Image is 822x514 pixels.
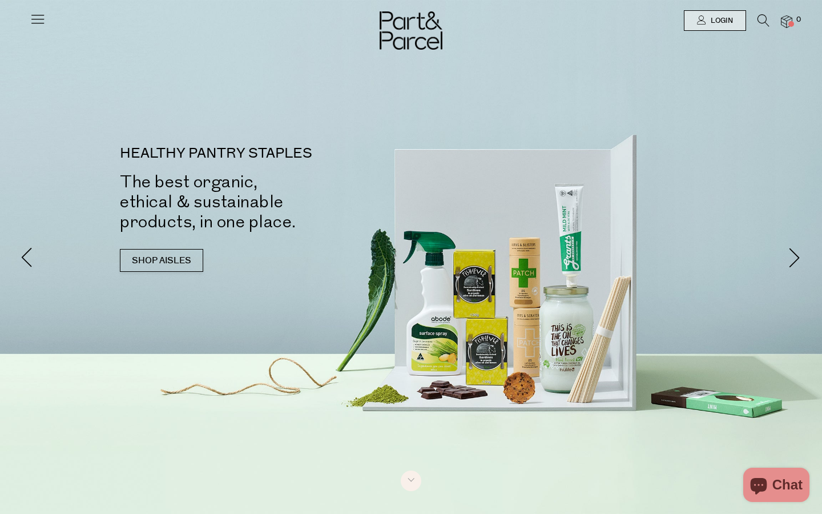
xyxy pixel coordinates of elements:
[120,249,203,272] a: SHOP AISLES
[684,10,746,31] a: Login
[740,468,813,505] inbox-online-store-chat: Shopify online store chat
[781,15,792,27] a: 0
[793,15,804,25] span: 0
[120,172,428,232] h2: The best organic, ethical & sustainable products, in one place.
[120,147,428,160] p: HEALTHY PANTRY STAPLES
[708,16,733,26] span: Login
[380,11,442,50] img: Part&Parcel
